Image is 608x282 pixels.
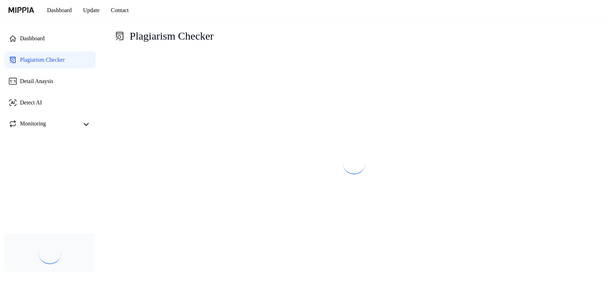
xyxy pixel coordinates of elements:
div: Detect AI [20,98,44,107]
a: Detail Anaysis [4,73,95,90]
a: Dashboard [4,30,95,47]
button: Dashboard [41,3,82,17]
img: logo [9,7,34,13]
div: Detail Anaysis [20,77,56,86]
a: Plagiarism Checker [4,51,95,68]
div: Dashboard [20,34,49,43]
a: Detect AI [4,94,95,111]
div: Monitoring [20,119,48,129]
div: Plagiarism Checker [20,56,69,64]
a: Update [82,0,112,20]
a: Monitoring [9,119,78,129]
div: Plagiarism Checker [114,29,222,43]
button: Update [82,3,112,17]
button: Contact [112,3,145,17]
